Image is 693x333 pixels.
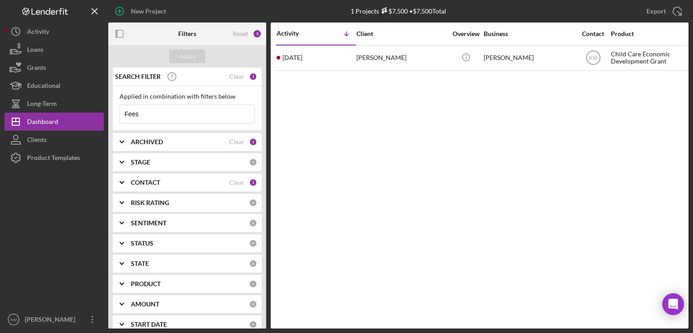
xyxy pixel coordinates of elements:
[356,30,447,37] div: Client
[638,2,688,20] button: Export
[5,95,104,113] button: Long-Term
[449,30,483,37] div: Overview
[249,239,257,247] div: 0
[229,73,245,80] div: Clear
[249,300,257,308] div: 0
[131,199,169,206] b: RISK RATING
[169,50,205,63] button: Apply
[229,179,245,186] div: Clear
[131,179,160,186] b: CONTACT
[131,280,161,287] b: PRODUCT
[576,30,610,37] div: Contact
[178,30,196,37] b: Filters
[249,158,257,166] div: 0
[5,59,104,77] button: Grants
[249,138,257,146] div: 1
[27,131,46,151] div: Clients
[253,29,262,38] div: 3
[229,138,245,146] div: Clear
[131,219,166,227] b: SENTIMENT
[233,30,248,37] div: Reset
[27,113,58,133] div: Dashboard
[484,30,574,37] div: Business
[131,159,150,166] b: STAGE
[589,55,597,61] text: KM
[249,219,257,227] div: 0
[249,199,257,207] div: 0
[115,73,161,80] b: SEARCH FILTER
[484,46,574,70] div: [PERSON_NAME]
[27,59,46,79] div: Grants
[662,293,684,315] div: Open Intercom Messenger
[249,178,257,187] div: 1
[647,2,666,20] div: Export
[27,77,60,97] div: Educational
[351,7,446,15] div: 1 Projects • $7,500 Total
[27,41,43,61] div: Loans
[249,280,257,288] div: 0
[5,23,104,41] button: Activity
[27,95,57,115] div: Long-Term
[5,77,104,95] button: Educational
[179,50,196,63] div: Apply
[356,46,447,70] div: [PERSON_NAME]
[108,2,175,20] button: New Project
[131,260,149,267] b: STATE
[282,54,302,61] time: 2025-07-15 23:13
[131,2,166,20] div: New Project
[23,310,81,331] div: [PERSON_NAME]
[249,320,257,328] div: 0
[10,317,17,322] text: KM
[5,310,104,328] button: KM[PERSON_NAME]
[131,321,167,328] b: START DATE
[379,7,408,15] div: $7,500
[249,260,257,268] div: 0
[131,240,153,247] b: STATUS
[5,113,104,131] button: Dashboard
[277,30,316,37] div: Activity
[131,138,163,146] b: ARCHIVED
[131,301,159,308] b: AMOUNT
[249,73,257,81] div: 1
[27,149,80,169] div: Product Templates
[120,93,255,100] div: Applied in combination with filters below
[5,41,104,59] button: Loans
[5,131,104,149] button: Clients
[5,149,104,167] button: Product Templates
[27,23,49,43] div: Activity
